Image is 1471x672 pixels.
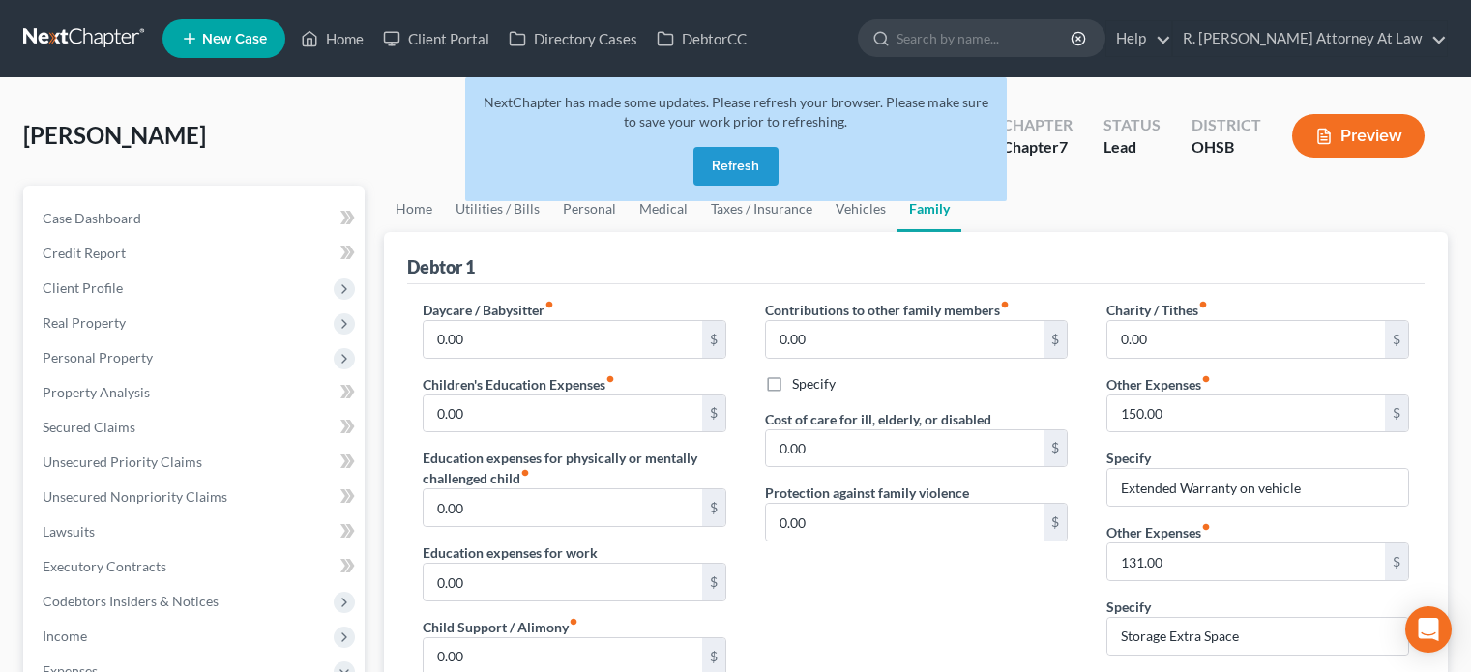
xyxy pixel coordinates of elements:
a: Case Dashboard [27,201,365,236]
span: Unsecured Nonpriority Claims [43,488,227,505]
span: Codebtors Insiders & Notices [43,593,219,609]
a: Executory Contracts [27,549,365,584]
span: Case Dashboard [43,210,141,226]
div: $ [1044,504,1067,541]
span: New Case [202,32,267,46]
label: Contributions to other family members [765,300,1010,320]
label: Specify [1106,597,1151,617]
input: Search by name... [897,20,1074,56]
input: -- [1107,395,1385,432]
label: Child Support / Alimony [423,617,578,637]
i: fiber_manual_record [569,617,578,627]
label: Other Expenses [1106,522,1211,542]
i: fiber_manual_record [1201,522,1211,532]
div: Debtor 1 [407,255,475,278]
div: Chapter [1002,136,1073,159]
label: Education expenses for work [423,542,598,563]
label: Protection against family violence [765,482,969,503]
input: -- [424,564,701,600]
span: Client Profile [43,279,123,296]
a: Directory Cases [499,21,647,56]
input: -- [424,321,701,358]
div: Lead [1103,136,1161,159]
a: Property Analysis [27,375,365,410]
span: Secured Claims [43,419,135,435]
label: Specify [1106,448,1151,468]
div: Open Intercom Messenger [1405,606,1452,653]
input: Specify... [1107,618,1408,655]
span: Personal Property [43,349,153,365]
div: $ [1044,430,1067,467]
span: Unsecured Priority Claims [43,453,202,470]
input: -- [1107,543,1385,580]
label: Children's Education Expenses [423,374,615,394]
div: $ [1385,321,1408,358]
div: $ [1044,321,1067,358]
span: 7 [1059,137,1068,156]
div: $ [702,395,725,432]
i: fiber_manual_record [520,468,530,478]
a: Utilities / Bills [444,186,551,232]
span: Credit Report [43,245,126,261]
label: Charity / Tithes [1106,300,1208,320]
input: -- [766,321,1044,358]
span: Income [43,628,87,644]
div: $ [702,489,725,526]
input: -- [424,395,701,432]
input: -- [766,504,1044,541]
a: Unsecured Nonpriority Claims [27,480,365,514]
input: -- [766,430,1044,467]
div: $ [702,321,725,358]
span: [PERSON_NAME] [23,121,206,149]
span: Real Property [43,314,126,331]
input: -- [1107,321,1385,358]
div: Status [1103,114,1161,136]
span: Property Analysis [43,384,150,400]
div: District [1192,114,1261,136]
span: NextChapter has made some updates. Please refresh your browser. Please make sure to save your wor... [484,94,988,130]
div: $ [1385,395,1408,432]
div: OHSB [1192,136,1261,159]
i: fiber_manual_record [544,300,554,309]
a: Home [291,21,373,56]
span: Executory Contracts [43,558,166,574]
a: Help [1106,21,1171,56]
a: R. [PERSON_NAME] Attorney At Law [1173,21,1447,56]
a: DebtorCC [647,21,756,56]
span: Lawsuits [43,523,95,540]
div: $ [1385,543,1408,580]
label: Other Expenses [1106,374,1211,394]
label: Cost of care for ill, elderly, or disabled [765,409,991,429]
input: -- [424,489,701,526]
a: Home [384,186,444,232]
div: Chapter [1002,114,1073,136]
label: Education expenses for physically or mentally challenged child [423,448,725,488]
label: Specify [792,374,836,394]
i: fiber_manual_record [605,374,615,384]
a: Secured Claims [27,410,365,445]
a: Unsecured Priority Claims [27,445,365,480]
label: Daycare / Babysitter [423,300,554,320]
a: Credit Report [27,236,365,271]
input: Specify... [1107,469,1408,506]
button: Preview [1292,114,1425,158]
i: fiber_manual_record [1198,300,1208,309]
button: Refresh [693,147,779,186]
a: Client Portal [373,21,499,56]
div: $ [702,564,725,600]
i: fiber_manual_record [1201,374,1211,384]
a: Lawsuits [27,514,365,549]
i: fiber_manual_record [1000,300,1010,309]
